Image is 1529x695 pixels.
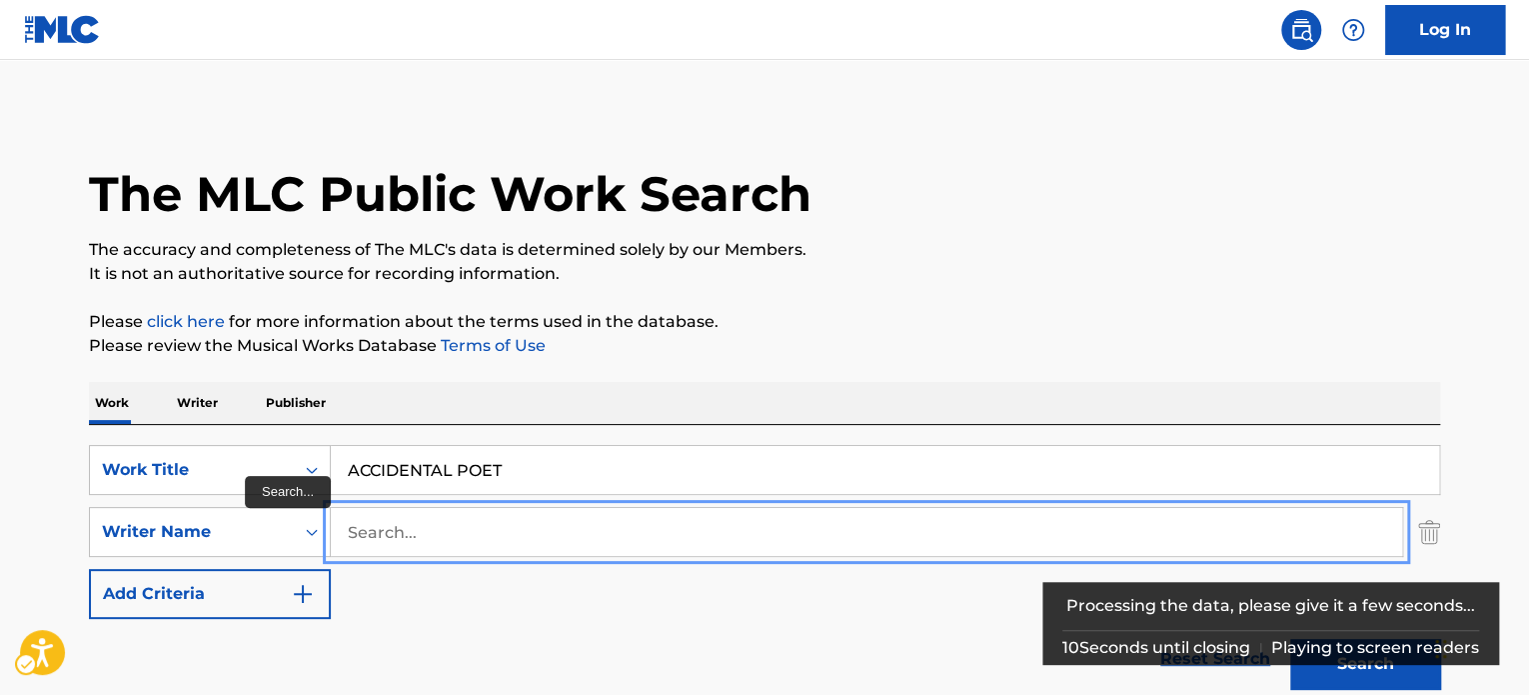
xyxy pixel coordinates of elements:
[102,458,282,482] div: Work Title
[102,520,282,544] div: Writer Name
[89,569,331,619] button: Add Criteria
[331,446,1439,494] input: Search...
[89,238,1440,262] p: The accuracy and completeness of The MLC's data is determined solely by our Members.
[1062,582,1480,630] div: Processing the data, please give it a few seconds...
[291,582,315,606] img: 9d2ae6d4665cec9f34b9.svg
[1289,18,1313,42] img: search
[89,262,1440,286] p: It is not an authoritative source for recording information.
[1418,507,1440,557] img: Delete Criterion
[260,382,332,424] p: Publisher
[89,310,1440,334] p: Please for more information about the terms used in the database.
[24,15,101,44] img: MLC Logo
[1341,18,1365,42] img: help
[331,508,1402,556] input: Search...
[89,164,811,224] h1: The MLC Public Work Search
[89,382,135,424] p: Work
[1385,5,1505,55] a: Log In
[294,446,330,494] div: On
[437,336,546,355] a: Terms of Use
[1062,638,1079,657] span: 10
[147,312,225,331] a: Music industry terminology | mechanical licensing collective
[89,334,1440,358] p: Please review the Musical Works Database
[171,382,224,424] p: Writer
